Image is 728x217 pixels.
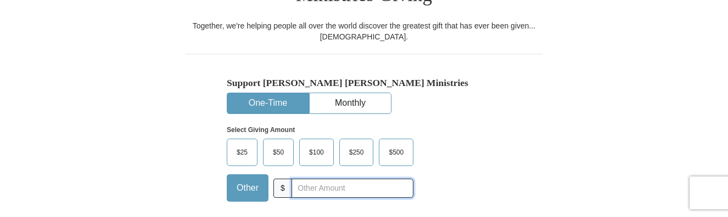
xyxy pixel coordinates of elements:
span: $ [273,179,292,198]
span: $500 [383,144,409,161]
div: Together, we're helping people all over the world discover the greatest gift that has ever been g... [186,20,542,42]
h5: Support [PERSON_NAME] [PERSON_NAME] Ministries [227,77,501,89]
strong: Select Giving Amount [227,126,295,134]
button: One-Time [227,93,309,113]
span: $100 [304,144,329,161]
span: $50 [267,144,289,161]
input: Other Amount [292,179,413,198]
button: Monthly [310,93,391,113]
span: $250 [344,144,369,161]
span: $25 [231,144,253,161]
span: Other [231,180,264,196]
